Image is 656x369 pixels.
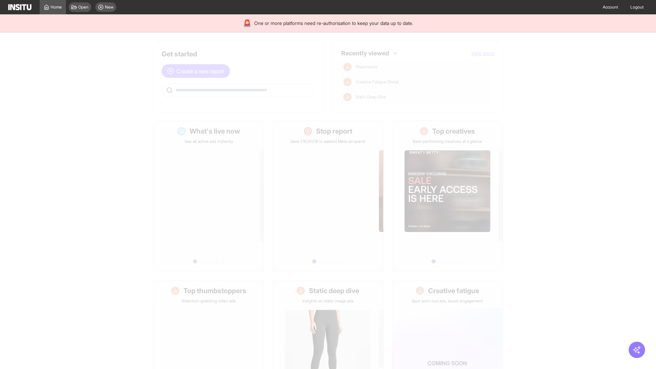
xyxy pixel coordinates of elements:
img: Logo [8,4,31,10]
span: One or more platforms need re-authorisation to keep your data up to date. [254,20,413,27]
span: Open [78,4,88,10]
div: 🚨 [243,18,251,28]
span: New [105,4,113,10]
span: Home [51,4,62,10]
